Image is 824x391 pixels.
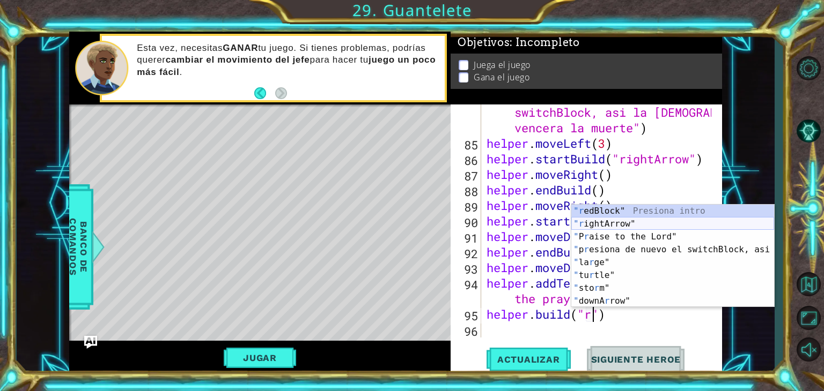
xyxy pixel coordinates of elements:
[453,168,481,184] div: 87
[84,336,97,349] button: Ask AI
[275,87,287,99] button: Next
[224,348,296,368] button: Jugar
[793,335,824,364] button: Activar sonido.
[453,308,481,324] div: 95
[453,153,481,168] div: 86
[487,354,571,365] span: Actualizar
[474,71,529,83] p: Gana el juego
[166,55,310,65] strong: cambiar el movimiento del jefe
[453,215,481,230] div: 90
[793,117,824,146] button: Pista AI
[453,75,481,137] div: 84
[223,43,258,53] strong: GANAR
[580,354,692,365] span: Siguiente Heroe
[254,87,275,99] button: Back
[453,184,481,199] div: 88
[458,36,580,49] span: Objetivos
[453,277,481,308] div: 94
[793,267,824,302] a: Volver al Mapa
[137,42,437,78] p: Esta vez, necesitas tu juego. Si tienes problemas, podrías querer para hacer tu .
[793,304,824,332] button: Maximizar Navegador
[793,54,824,82] button: Opciones del Nivel
[474,59,531,71] p: Juega el juego
[453,246,481,261] div: 92
[137,55,436,77] strong: juego un poco más fácil
[793,268,824,299] button: Volver al Mapa
[510,36,579,49] span: : Incompleto
[453,137,481,153] div: 85
[453,230,481,246] div: 91
[64,191,92,302] span: Banco de comandos
[580,346,692,373] button: Siguiente Heroe
[453,261,481,277] div: 93
[487,346,571,373] button: Actualizar
[453,324,481,339] div: 96
[453,199,481,215] div: 89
